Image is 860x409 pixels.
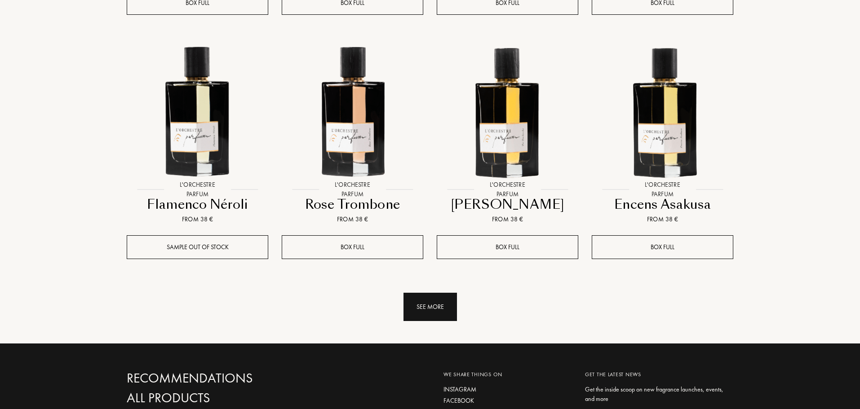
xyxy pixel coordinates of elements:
[285,215,420,224] div: From 38 €
[128,40,267,180] img: Flamenco Néroli L'Orchestre Parfum
[437,31,578,235] a: Thé Darbouka L'Orchestre ParfumL'Orchestre Parfum[PERSON_NAME]From 38 €
[585,385,727,404] div: Get the inside scoop on new fragrance launches, events, and more
[438,40,577,180] img: Thé Darbouka L'Orchestre Parfum
[282,235,423,259] div: Box full
[127,370,320,386] a: Recommendations
[127,235,268,259] div: Sample out of stock
[592,31,733,235] a: Encens Asakusa L'Orchestre ParfumL'Orchestre ParfumEncens AsakusaFrom 38 €
[282,31,423,235] a: Rose Trombone L'Orchestre ParfumL'Orchestre ParfumRose TromboneFrom 38 €
[443,385,572,394] a: Instagram
[443,370,572,378] div: We share things on
[595,215,730,224] div: From 38 €
[440,215,575,224] div: From 38 €
[130,215,265,224] div: From 38 €
[592,235,733,259] div: Box full
[403,293,457,321] div: See more
[593,40,732,180] img: Encens Asakusa L'Orchestre Parfum
[585,370,727,378] div: Get the latest news
[443,396,572,405] a: Facebook
[283,40,422,180] img: Rose Trombone L'Orchestre Parfum
[127,390,320,406] a: All products
[127,31,268,235] a: Flamenco Néroli L'Orchestre ParfumL'Orchestre ParfumFlamenco NéroliFrom 38 €
[437,235,578,259] div: Box full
